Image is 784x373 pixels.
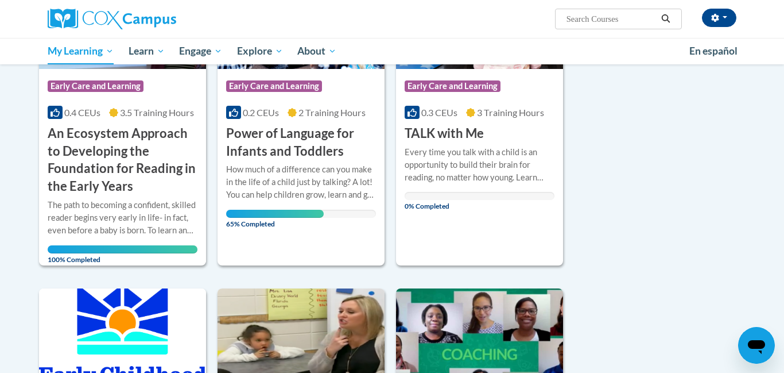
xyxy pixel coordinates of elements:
span: Early Care and Learning [405,80,500,92]
div: Your progress [226,210,324,218]
div: Main menu [30,38,754,64]
a: Explore [230,38,290,64]
span: 2 Training Hours [298,107,366,118]
img: Cox Campus [48,9,176,29]
span: 3 Training Hours [477,107,544,118]
span: Early Care and Learning [48,80,143,92]
input: Search Courses [565,12,657,26]
span: 0.3 CEUs [421,107,457,118]
span: About [297,44,336,58]
span: Engage [179,44,222,58]
iframe: Button to launch messaging window [738,327,775,364]
div: How much of a difference can you make in the life of a child just by talking? A lot! You can help... [226,163,376,201]
span: 0.2 CEUs [243,107,279,118]
button: Account Settings [702,9,736,27]
span: En español [689,45,738,57]
a: About [290,38,344,64]
a: Engage [172,38,230,64]
span: My Learning [48,44,114,58]
a: Cox Campus [48,9,266,29]
button: Search [657,12,674,26]
div: The path to becoming a confident, skilled reader begins very early in life- in fact, even before ... [48,199,197,237]
div: Every time you talk with a child is an opportunity to build their brain for reading, no matter ho... [405,146,554,184]
span: 3.5 Training Hours [120,107,194,118]
span: Learn [129,44,165,58]
span: 0.4 CEUs [64,107,100,118]
span: Explore [237,44,283,58]
a: En español [682,39,745,63]
a: My Learning [40,38,121,64]
h3: Power of Language for Infants and Toddlers [226,125,376,160]
h3: TALK with Me [405,125,484,143]
div: Your progress [48,245,197,253]
a: Learn [121,38,172,64]
span: 100% Completed [48,245,197,264]
h3: An Ecosystem Approach to Developing the Foundation for Reading in the Early Years [48,125,197,195]
span: Early Care and Learning [226,80,322,92]
span: 65% Completed [226,210,324,228]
